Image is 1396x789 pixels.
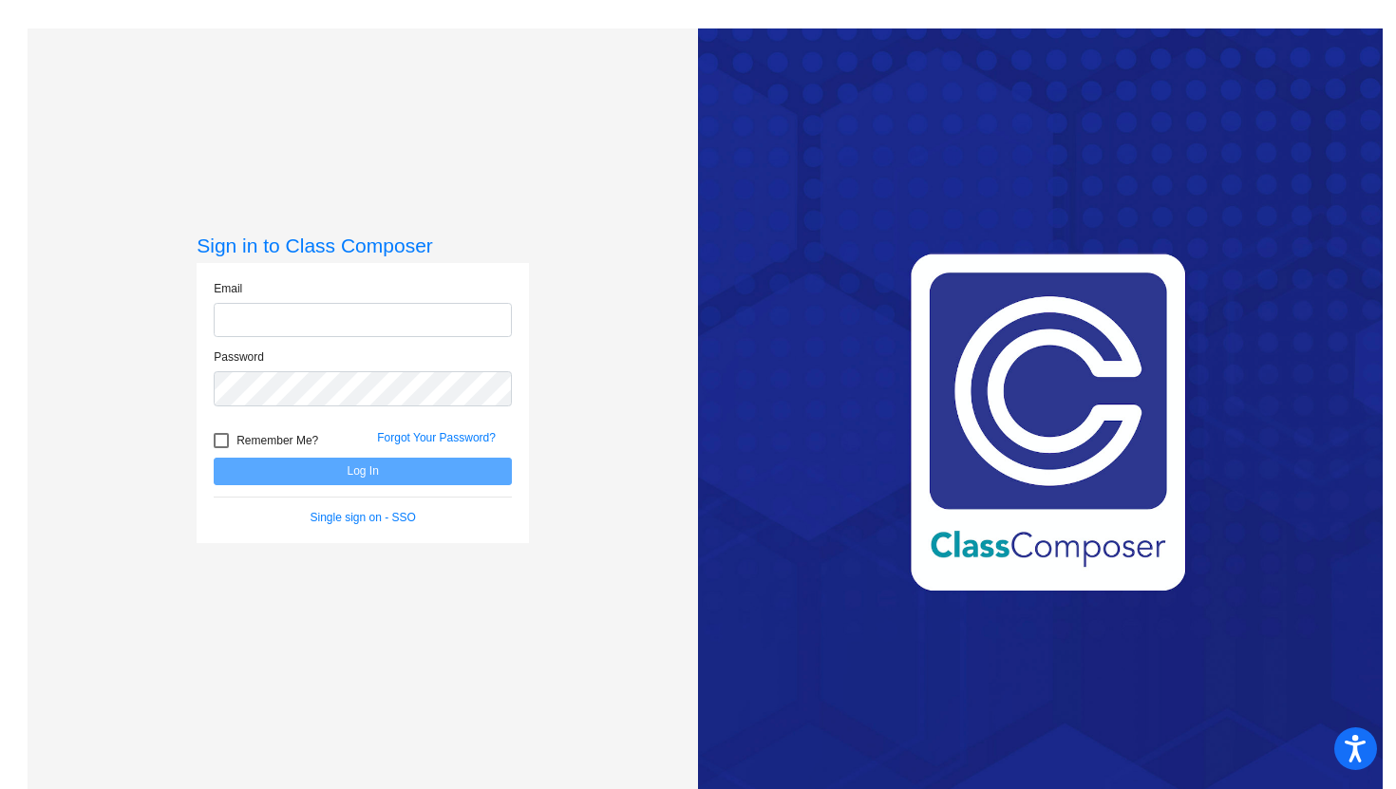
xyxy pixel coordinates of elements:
h3: Sign in to Class Composer [197,234,529,257]
span: Remember Me? [236,429,318,452]
a: Single sign on - SSO [311,511,416,524]
button: Log In [214,458,512,485]
label: Password [214,348,264,366]
label: Email [214,280,242,297]
a: Forgot Your Password? [377,431,496,444]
